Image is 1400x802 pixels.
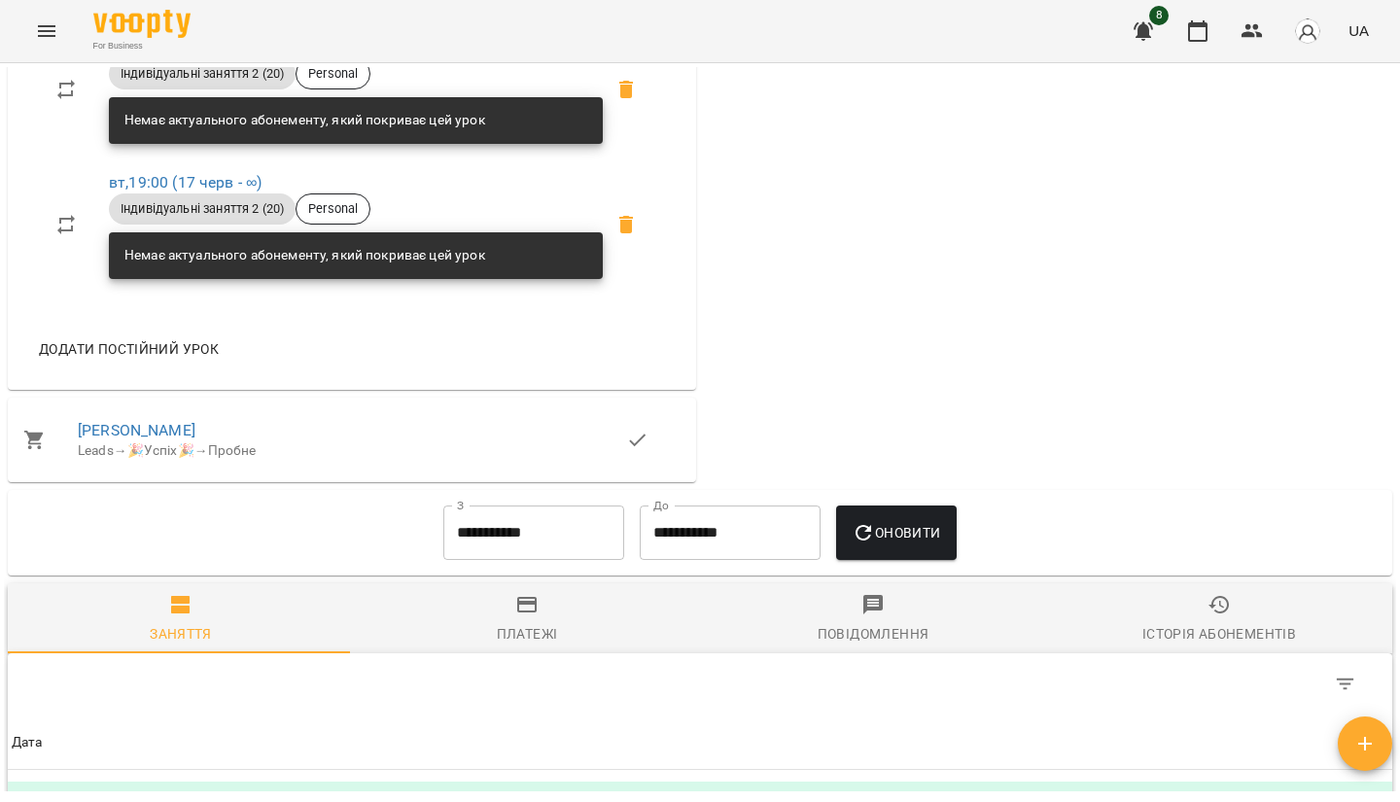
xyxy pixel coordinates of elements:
div: Дата [12,731,43,754]
a: вт,19:00 (17 черв - ∞) [109,173,262,192]
span: Індивідуальні заняття 2 (20) [109,65,296,83]
span: Оновити [852,521,940,544]
span: → [194,442,208,458]
div: Платежі [497,622,558,645]
div: Історія абонементів [1142,622,1296,645]
button: Додати постійний урок [31,331,227,366]
div: Leads 🎉Успіх🎉 Пробне [78,441,626,461]
div: Немає актуального абонементу, який покриває цей урок [124,238,485,273]
span: Personal [297,200,369,218]
span: 8 [1149,6,1169,25]
div: Заняття [150,622,212,645]
div: Немає актуального абонементу, який покриває цей урок [124,103,485,138]
span: UA [1348,20,1369,41]
span: Personal [297,65,369,83]
div: Sort [12,731,43,754]
div: Table Toolbar [8,653,1392,715]
span: Дата [12,731,1388,754]
div: Повідомлення [818,622,929,645]
img: avatar_s.png [1294,17,1321,45]
span: → [114,442,127,458]
span: Додати постійний урок [39,337,219,361]
span: Видалити приватний урок Валерія Ткачук А1 чт 18:00 клієнта Валерія Ткачук [603,66,649,113]
button: Menu [23,8,70,54]
button: UA [1341,13,1377,49]
button: Оновити [836,506,956,560]
img: Voopty Logo [93,10,191,38]
span: Індивідуальні заняття 2 (20) [109,200,296,218]
a: [PERSON_NAME] [78,421,195,439]
button: Фільтр [1322,661,1369,708]
span: For Business [93,40,191,52]
span: Видалити приватний урок Валерія Ткачук А1 вт 19:00 клієнта Валерія Ткачук [603,201,649,248]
